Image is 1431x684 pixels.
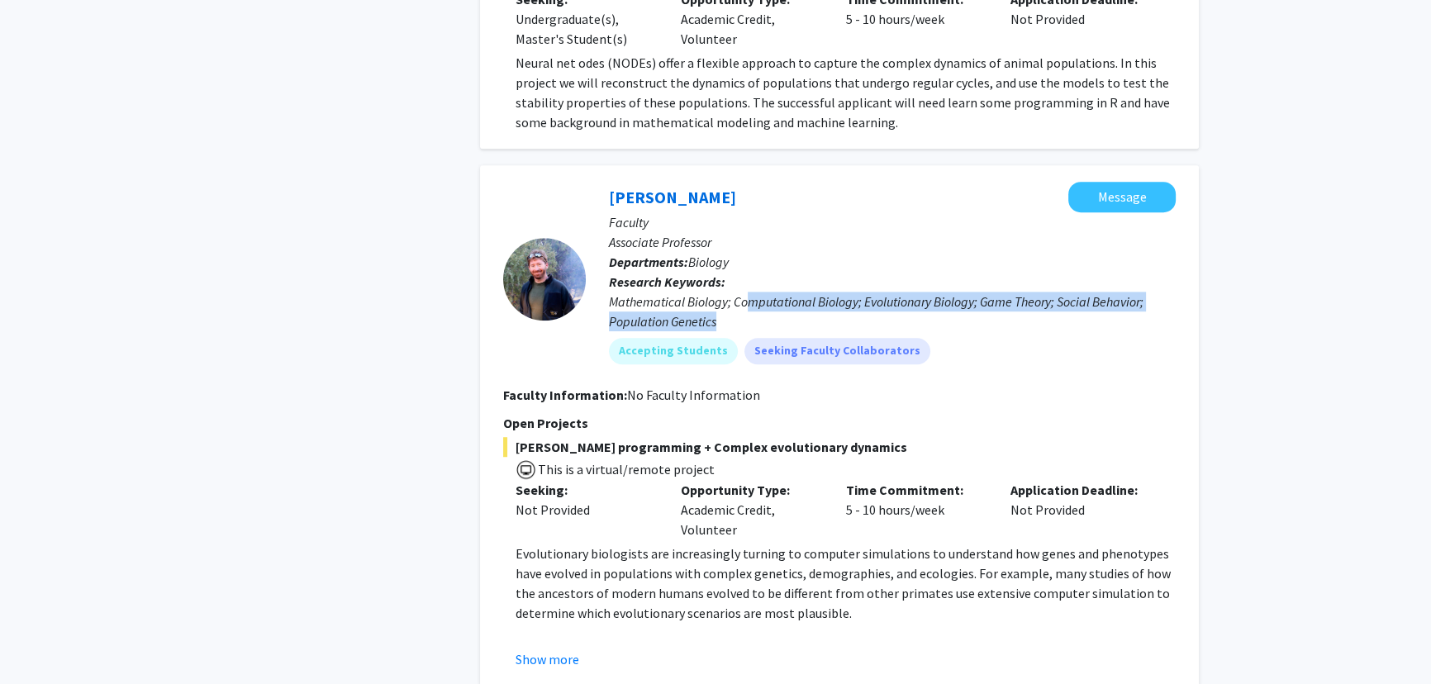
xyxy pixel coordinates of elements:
[503,437,1176,457] span: [PERSON_NAME] programming + Complex evolutionary dynamics
[668,480,834,539] div: Academic Credit, Volunteer
[609,273,725,290] b: Research Keywords:
[536,461,715,477] span: This is a virtual/remote project
[609,338,738,364] mat-chip: Accepting Students
[516,500,656,520] div: Not Provided
[609,187,736,207] a: [PERSON_NAME]
[998,480,1163,539] div: Not Provided
[609,254,688,270] b: Departments:
[627,387,760,403] span: No Faculty Information
[846,480,986,500] p: Time Commitment:
[516,544,1176,623] p: Evolutionary biologists are increasingly turning to computer simulations to understand how genes ...
[688,254,729,270] span: Biology
[609,212,1176,232] p: Faculty
[1068,182,1176,212] button: Message Jeremy Van Cleve
[503,413,1176,433] p: Open Projects
[609,232,1176,252] p: Associate Professor
[516,9,656,49] div: Undergraduate(s), Master's Student(s)
[516,649,579,669] button: Show more
[681,480,821,500] p: Opportunity Type:
[1010,480,1151,500] p: Application Deadline:
[834,480,999,539] div: 5 - 10 hours/week
[609,292,1176,331] div: Mathematical Biology; Computational Biology; Evolutionary Biology; Game Theory; Social Behavior; ...
[516,53,1176,132] p: Neural net odes (NODEs) offer a flexible approach to capture the complex dynamics of animal popul...
[516,480,656,500] p: Seeking:
[503,387,627,403] b: Faculty Information:
[744,338,930,364] mat-chip: Seeking Faculty Collaborators
[12,610,70,672] iframe: Chat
